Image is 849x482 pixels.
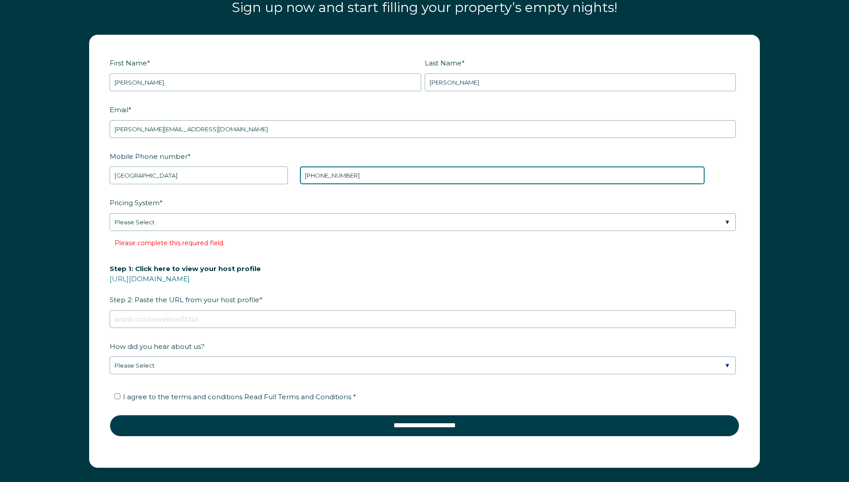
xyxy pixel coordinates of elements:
[110,196,160,210] span: Pricing System
[110,262,261,275] span: Step 1: Click here to view your host profile
[110,150,188,163] span: Mobile Phone number
[115,393,120,399] input: I agree to the terms and conditions Read Full Terms and Conditions *
[123,393,356,401] span: I agree to the terms and conditions
[115,239,225,247] label: Please complete this required field.
[110,56,147,70] span: First Name
[110,103,128,117] span: Email
[425,56,462,70] span: Last Name
[110,262,261,307] span: Step 2: Paste the URL from your host profile
[244,393,351,401] span: Read Full Terms and Conditions
[242,393,353,401] a: Read Full Terms and Conditions
[110,275,190,283] a: [URL][DOMAIN_NAME]
[110,340,205,353] span: How did you hear about us?
[110,310,736,328] input: airbnb.com/users/show/12345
